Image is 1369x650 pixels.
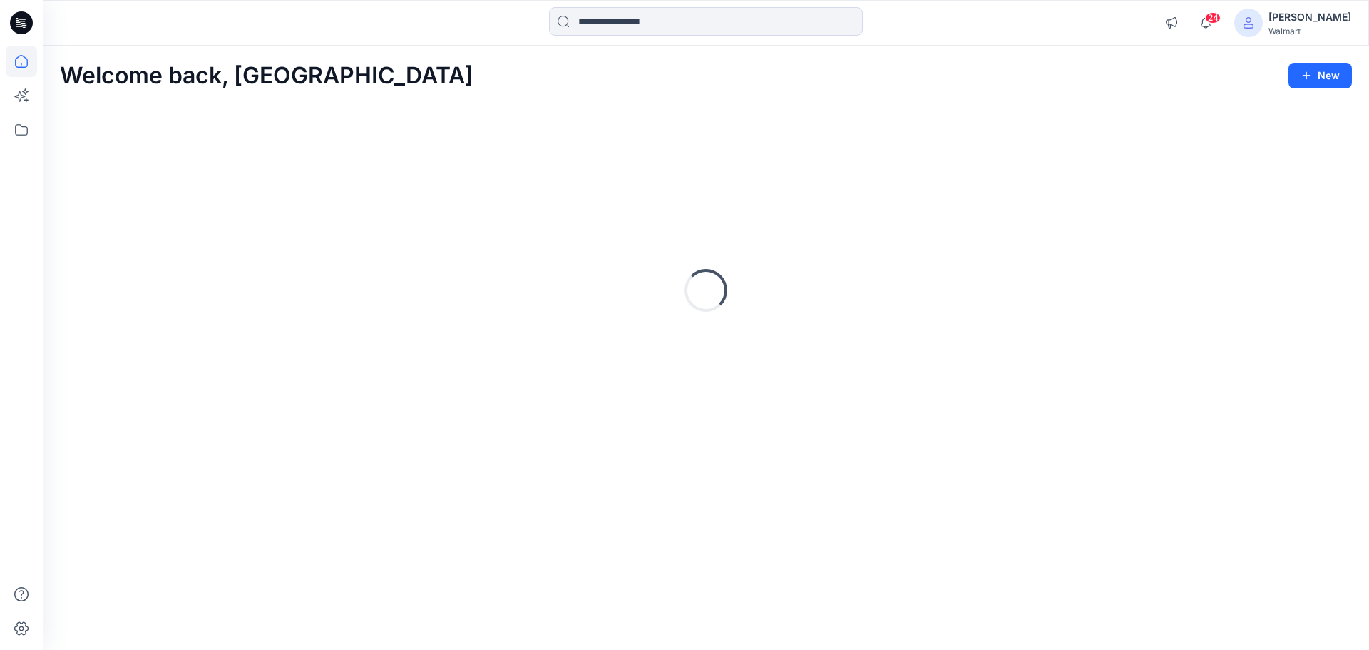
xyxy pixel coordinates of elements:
[1243,17,1254,29] svg: avatar
[1268,26,1351,36] div: Walmart
[1205,12,1221,24] span: 24
[1268,9,1351,26] div: [PERSON_NAME]
[60,63,473,89] h2: Welcome back, [GEOGRAPHIC_DATA]
[1288,63,1352,88] button: New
